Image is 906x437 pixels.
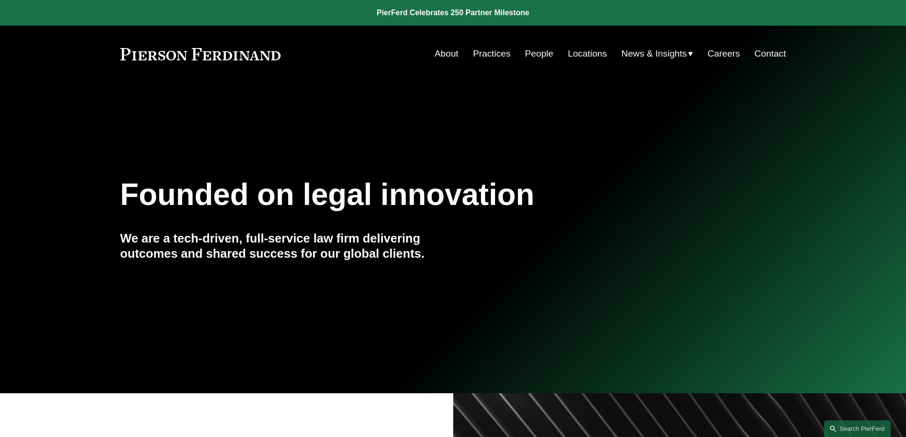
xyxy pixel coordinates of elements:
a: Careers [708,45,740,63]
h4: We are a tech-driven, full-service law firm delivering outcomes and shared success for our global... [120,231,453,262]
a: Practices [473,45,510,63]
a: About [435,45,458,63]
a: Search this site [824,420,891,437]
a: folder dropdown [622,45,693,63]
h1: Founded on legal innovation [120,177,675,212]
a: Contact [754,45,786,63]
a: Locations [568,45,607,63]
span: News & Insights [622,46,687,62]
a: People [525,45,554,63]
